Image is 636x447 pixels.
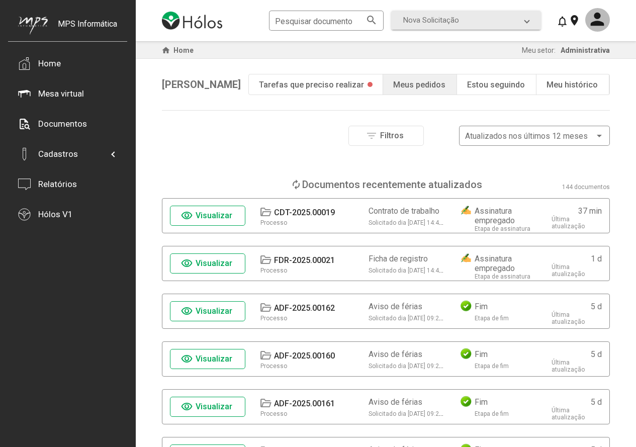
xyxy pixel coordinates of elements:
span: Visualizar [196,211,232,220]
div: Última atualização [552,263,602,278]
button: Visualizar [170,397,245,417]
span: Filtros [380,131,404,140]
span: Atualizados nos últimos 12 meses [465,131,588,141]
span: Administrativa [561,46,610,54]
div: Documentos recentemente atualizados [302,178,482,191]
div: Assinatura empregado [475,254,536,273]
div: Última atualização [552,359,602,373]
div: ADF-2025.00160 [274,351,335,361]
div: 5 d [591,302,602,311]
div: Assinatura empregado [475,206,536,225]
button: Filtros [348,126,424,146]
button: Visualizar [170,206,245,226]
span: Visualizar [196,402,232,411]
div: Home [38,58,61,68]
div: Processo [260,410,287,417]
mat-icon: home [160,44,172,56]
button: Visualizar [170,253,245,274]
div: 1 d [591,254,602,263]
div: Documentos [38,119,87,129]
div: Etapa de fim [475,363,509,370]
mat-icon: location_on [568,14,580,26]
div: Aviso de férias [369,349,422,359]
div: CDT-2025.00019 [274,208,335,217]
span: Visualizar [196,258,232,268]
span: Visualizar [196,354,232,364]
mat-icon: folder_open [259,302,271,314]
span: Nova Solicitação [403,16,459,25]
mat-expansion-panel-header: Nova Solicitação [391,11,541,30]
div: ADF-2025.00162 [274,303,335,313]
div: Cadastros [38,149,78,159]
div: 5 d [591,397,602,407]
mat-icon: visibility [181,210,193,222]
div: FDR-2025.00021 [274,255,335,265]
img: logo-holos.png [162,12,222,30]
mat-icon: folder_open [259,254,271,266]
span: [PERSON_NAME] [162,78,241,91]
div: 144 documentos [562,184,610,191]
div: Última atualização [552,311,602,325]
div: Tarefas que preciso realizar [259,80,364,90]
div: Relatórios [38,179,77,189]
span: Meu setor: [522,46,556,54]
mat-icon: visibility [181,257,193,270]
div: Etapa de fim [475,410,509,417]
div: Fim [475,349,488,359]
div: Processo [260,363,287,370]
div: Etapa de fim [475,315,509,322]
mat-icon: visibility [181,401,193,413]
mat-icon: loop [290,178,302,191]
button: Visualizar [170,349,245,369]
div: Meu histórico [547,80,598,90]
div: Ficha de registro [369,254,428,263]
div: Contrato de trabalho [369,206,439,216]
mat-icon: folder_open [259,349,271,362]
div: Processo [260,267,287,274]
div: Aviso de férias [369,397,422,407]
div: Aviso de férias [369,302,422,311]
div: Fim [475,397,488,407]
mat-icon: visibility [181,305,193,317]
div: Última atualização [552,407,602,421]
div: ADF-2025.00161 [274,399,335,408]
div: 5 d [591,349,602,359]
div: Fim [475,302,488,311]
span: Home [173,46,194,54]
mat-icon: visibility [181,353,193,365]
mat-expansion-panel-header: Cadastros [18,139,117,169]
mat-icon: filter_list [366,130,378,142]
span: Visualizar [196,306,232,316]
mat-icon: folder_open [259,397,271,409]
div: Etapa de assinatura [475,273,530,280]
div: Mesa virtual [38,88,84,99]
div: Última atualização [552,216,602,230]
div: Processo [260,219,287,226]
div: 37 min [578,206,602,216]
div: MPS Informática [58,19,117,44]
div: Etapa de assinatura [475,225,530,232]
button: Visualizar [170,301,245,321]
div: Processo [260,315,287,322]
div: Estou seguindo [467,80,525,90]
img: mps-image-cropped.png [18,16,48,35]
mat-icon: search [366,14,378,26]
mat-icon: folder_open [259,206,271,218]
div: Hólos V1 [38,209,73,219]
div: Meus pedidos [393,80,445,90]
